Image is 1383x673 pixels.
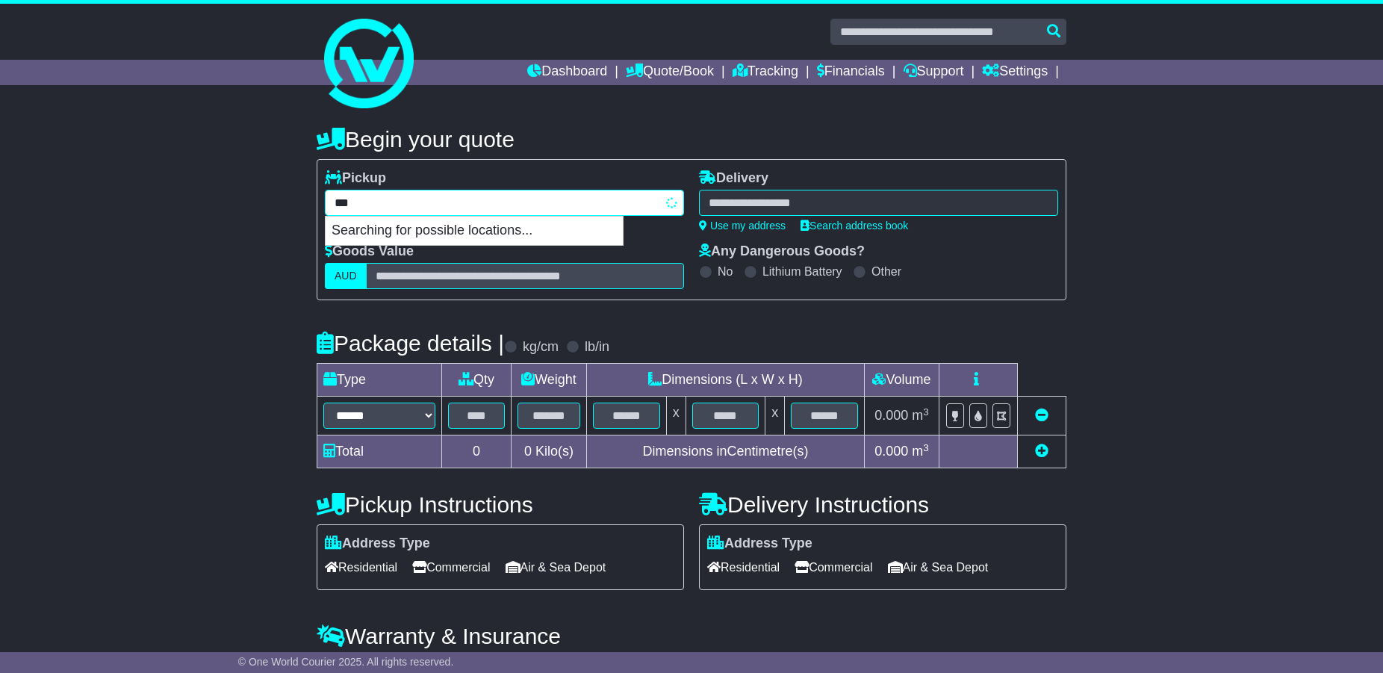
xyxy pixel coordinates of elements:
td: Volume [864,364,939,397]
a: Quote/Book [626,60,714,85]
label: Other [871,264,901,279]
td: x [765,397,785,435]
a: Settings [982,60,1048,85]
td: Dimensions in Centimetre(s) [586,435,864,468]
span: Air & Sea Depot [506,556,606,579]
span: 0.000 [874,444,908,459]
span: 0 [524,444,532,459]
span: Commercial [412,556,490,579]
h4: Delivery Instructions [699,492,1066,517]
label: AUD [325,263,367,289]
label: Any Dangerous Goods? [699,244,865,260]
span: Air & Sea Depot [888,556,989,579]
td: Type [317,364,442,397]
label: Lithium Battery [762,264,842,279]
label: Address Type [325,536,430,552]
h4: Warranty & Insurance [317,624,1066,648]
td: Weight [512,364,587,397]
span: m [912,408,929,423]
label: Pickup [325,170,386,187]
label: lb/in [585,339,609,356]
td: Qty [442,364,512,397]
label: Address Type [707,536,812,552]
sup: 3 [923,406,929,418]
label: Delivery [699,170,768,187]
span: © One World Courier 2025. All rights reserved. [238,656,454,668]
td: Dimensions (L x W x H) [586,364,864,397]
a: Remove this item [1035,408,1048,423]
td: 0 [442,435,512,468]
a: Tracking [733,60,798,85]
a: Use my address [699,220,786,232]
a: Support [904,60,964,85]
a: Dashboard [527,60,607,85]
td: Total [317,435,442,468]
p: Searching for possible locations... [326,217,623,245]
label: kg/cm [523,339,559,356]
a: Financials [817,60,885,85]
span: 0.000 [874,408,908,423]
span: m [912,444,929,459]
span: Commercial [795,556,872,579]
h4: Begin your quote [317,127,1066,152]
td: x [666,397,686,435]
td: Kilo(s) [512,435,587,468]
typeahead: Please provide city [325,190,684,216]
a: Add new item [1035,444,1048,459]
span: Residential [325,556,397,579]
a: Search address book [801,220,908,232]
sup: 3 [923,442,929,453]
span: Residential [707,556,780,579]
h4: Package details | [317,331,504,356]
label: Goods Value [325,244,414,260]
label: No [718,264,733,279]
h4: Pickup Instructions [317,492,684,517]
